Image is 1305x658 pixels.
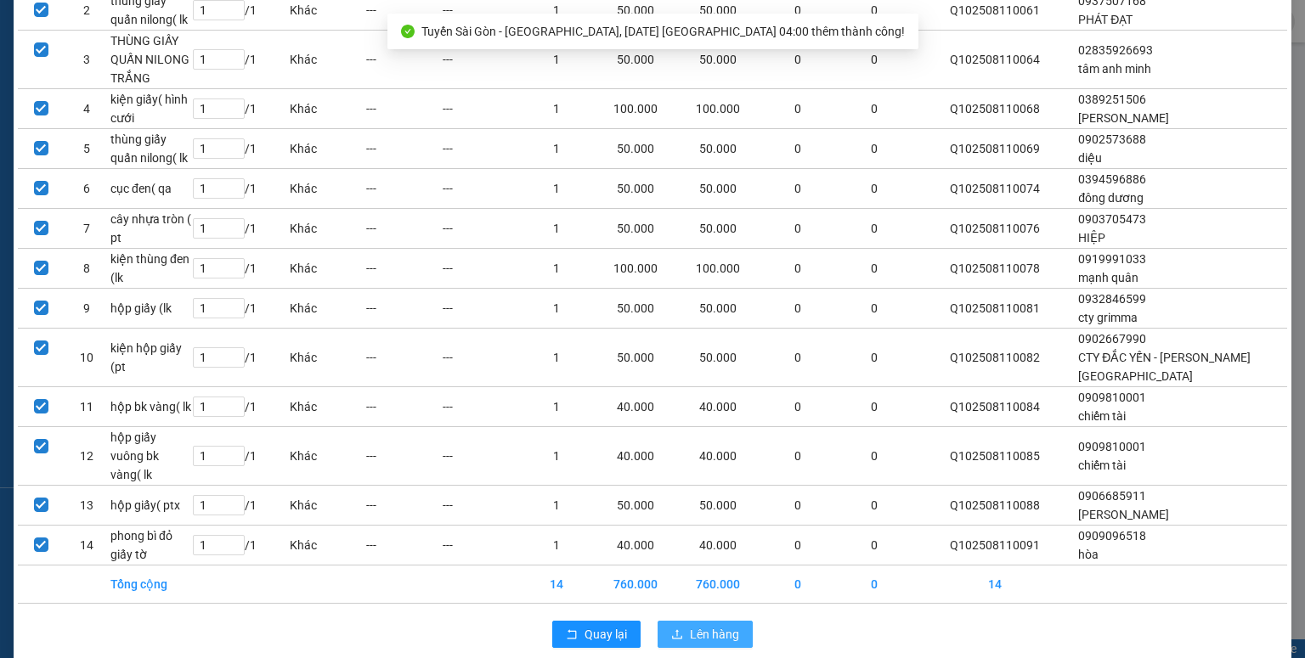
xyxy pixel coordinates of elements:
span: Increase Value [225,536,244,545]
td: / 1 [192,525,288,565]
td: Khác [289,288,365,328]
td: 0 [836,208,912,248]
span: Lên hàng [690,625,739,644]
td: 0 [760,485,836,525]
td: --- [442,328,518,386]
td: 0 [836,565,912,603]
span: down [230,545,240,555]
span: Decrease Value [225,149,244,158]
td: 0 [836,248,912,288]
span: Increase Value [225,397,244,407]
span: Increase Value [225,1,244,10]
td: 50.000 [677,328,760,386]
span: Increase Value [225,179,244,188]
td: 6 [64,168,110,208]
td: Khác [289,426,365,485]
td: 1 [518,485,595,525]
span: HIỆP [1078,231,1105,245]
td: / 1 [192,30,288,88]
td: Khác [289,248,365,288]
span: chiếm tài [1078,409,1126,423]
span: down [230,456,240,466]
span: down [230,357,240,368]
td: kiện thùng đen (lk [110,248,192,288]
td: --- [365,30,442,88]
span: 0919991033 [1078,252,1146,266]
span: tâm anh minh [1078,62,1151,76]
td: 40.000 [595,525,677,565]
td: 0 [836,30,912,88]
td: 0 [760,288,836,328]
td: 100.000 [677,88,760,128]
span: Tuyến Sài Gòn - [GEOGRAPHIC_DATA], [DATE] [GEOGRAPHIC_DATA] 04:00 thêm thành công! [421,25,905,38]
span: CTY ĐẮC YẾN - [PERSON_NAME][GEOGRAPHIC_DATA] [1078,351,1251,383]
span: up [230,496,240,506]
td: 0 [760,168,836,208]
span: Increase Value [225,447,244,456]
span: PHÁT ĐẠT [1078,13,1133,26]
td: 3 [64,30,110,88]
td: 0 [836,525,912,565]
span: 0909810001 [1078,391,1146,404]
span: 0903705473 [1078,212,1146,226]
td: Q102508110064 [912,30,1077,88]
td: --- [442,386,518,426]
td: Q102508110088 [912,485,1077,525]
span: hòa [1078,548,1099,561]
span: up [230,299,240,309]
td: 50.000 [595,208,677,248]
td: cục đen( qa [110,168,192,208]
span: 0906685911 [1078,489,1146,503]
td: --- [442,128,518,168]
span: up [230,259,240,269]
td: Q102508110078 [912,248,1077,288]
td: --- [442,426,518,485]
span: Decrease Value [225,59,244,69]
td: 50.000 [677,168,760,208]
td: 7 [64,208,110,248]
span: 0902573688 [1078,132,1146,146]
td: Q102508110085 [912,426,1077,485]
td: hộp giấy( ptx [110,485,192,525]
td: 50.000 [595,288,677,328]
td: 1 [518,248,595,288]
td: / 1 [192,248,288,288]
td: --- [365,426,442,485]
span: Increase Value [225,50,244,59]
span: [PERSON_NAME] [1078,508,1169,521]
td: / 1 [192,426,288,485]
span: down [230,10,240,20]
td: Q102508110091 [912,525,1077,565]
span: 0902667990 [1078,332,1146,346]
span: up [230,219,240,229]
span: 0394596886 [1078,172,1146,186]
td: --- [442,88,518,128]
span: Increase Value [225,99,244,109]
td: 1 [518,288,595,328]
td: 40.000 [595,426,677,485]
td: 100.000 [595,88,677,128]
span: down [230,228,240,239]
td: hộp bk vàng( lk [110,386,192,426]
td: --- [365,88,442,128]
span: Increase Value [225,219,244,228]
td: 760.000 [595,565,677,603]
span: down [230,268,240,278]
td: --- [365,328,442,386]
td: / 1 [192,386,288,426]
td: 50.000 [595,328,677,386]
span: down [230,59,240,70]
td: 10 [64,328,110,386]
span: up [230,536,240,546]
td: Q102508110068 [912,88,1077,128]
td: Khác [289,208,365,248]
td: cây nhựa tròn ( pt [110,208,192,248]
td: 0 [760,248,836,288]
td: 0 [836,168,912,208]
span: mạnh quân [1078,271,1138,284]
td: Q102508110081 [912,288,1077,328]
span: down [230,308,240,318]
button: rollbackQuay lại [552,621,641,648]
td: 9 [64,288,110,328]
td: Khác [289,485,365,525]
